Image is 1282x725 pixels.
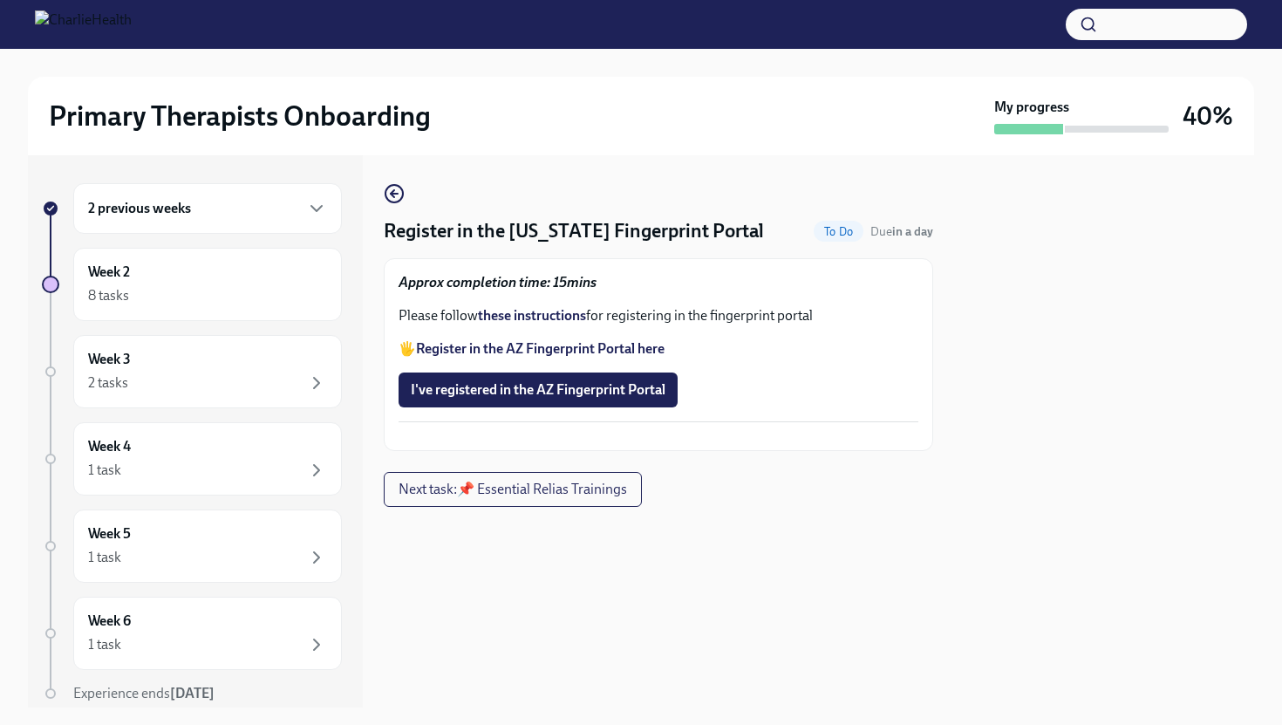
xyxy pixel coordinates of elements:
span: Experience ends [73,685,215,701]
span: Due [870,224,933,239]
span: Next task : 📌 Essential Relias Trainings [399,481,627,498]
a: these instructions [478,307,586,324]
h6: Week 5 [88,524,131,544]
h3: 40% [1183,100,1233,132]
span: I've registered in the AZ Fingerprint Portal [411,381,665,399]
div: 1 task [88,461,121,480]
p: 🖐️ [399,339,918,359]
p: Please follow for registering in the fingerprint portal [399,306,918,325]
h2: Primary Therapists Onboarding [49,99,431,133]
button: I've registered in the AZ Fingerprint Portal [399,373,678,407]
a: Week 61 task [42,597,342,670]
h4: Register in the [US_STATE] Fingerprint Portal [384,218,764,244]
button: Next task:📌 Essential Relias Trainings [384,472,642,507]
h6: Week 4 [88,437,131,456]
a: Week 32 tasks [42,335,342,408]
h6: Week 3 [88,350,131,369]
a: Week 28 tasks [42,248,342,321]
h6: Week 2 [88,263,130,282]
div: 8 tasks [88,286,129,305]
strong: [DATE] [170,685,215,701]
img: CharlieHealth [35,10,132,38]
h6: 2 previous weeks [88,199,191,218]
strong: in a day [892,224,933,239]
strong: My progress [994,98,1069,117]
a: Register in the AZ Fingerprint Portal here [416,340,665,357]
span: August 16th, 2025 09:00 [870,223,933,240]
div: 2 tasks [88,373,128,393]
div: 2 previous weeks [73,183,342,234]
strong: Approx completion time: 15mins [399,274,597,291]
a: Week 41 task [42,422,342,496]
div: 1 task [88,635,121,654]
a: Week 51 task [42,510,342,583]
h6: Week 6 [88,612,131,631]
span: To Do [814,225,863,238]
div: 1 task [88,548,121,567]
